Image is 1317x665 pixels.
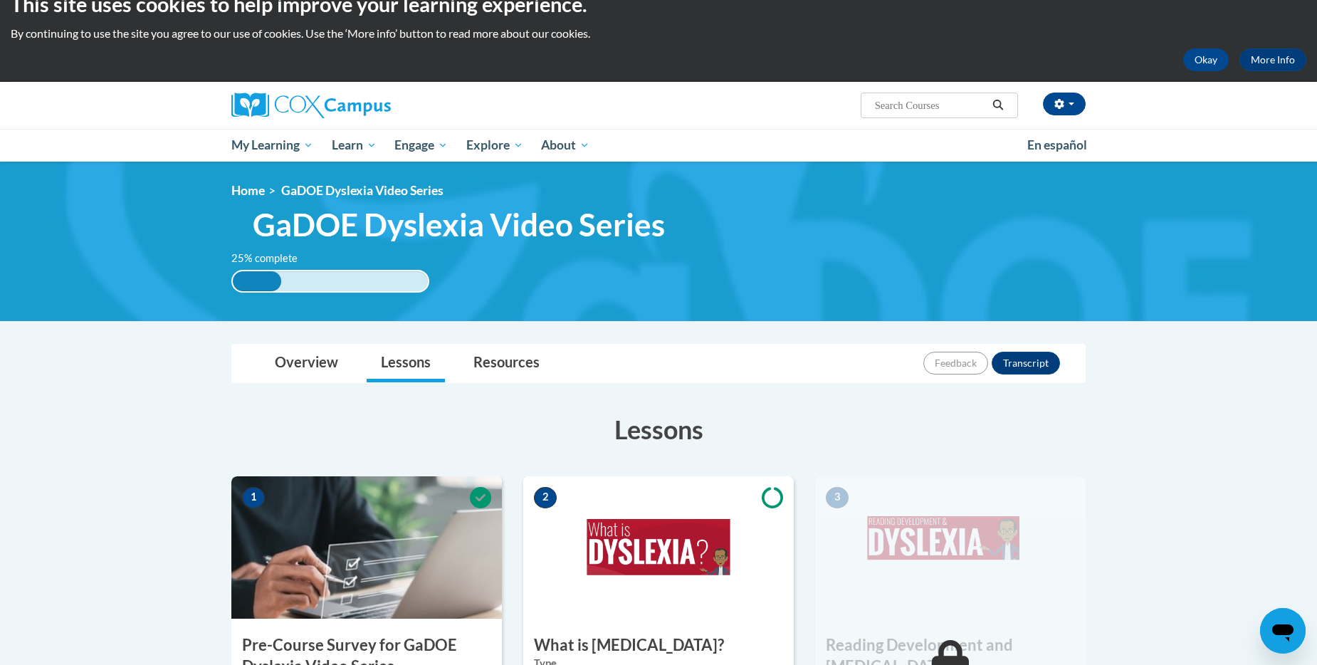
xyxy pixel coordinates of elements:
[523,476,794,619] img: Course Image
[873,97,987,114] input: Search Courses
[992,352,1060,375] button: Transcript
[532,129,599,162] a: About
[231,137,313,154] span: My Learning
[231,183,265,198] a: Home
[233,271,281,291] div: 25% complete
[367,345,445,382] a: Lessons
[1018,130,1096,160] a: En español
[231,93,391,118] img: Cox Campus
[222,129,322,162] a: My Learning
[261,345,352,382] a: Overview
[281,183,444,198] span: GaDOE Dyslexia Video Series
[385,129,457,162] a: Engage
[242,487,265,508] span: 1
[1183,48,1229,71] button: Okay
[322,129,386,162] a: Learn
[457,129,532,162] a: Explore
[826,487,849,508] span: 3
[11,26,1306,41] p: By continuing to use the site you agree to our use of cookies. Use the ‘More info’ button to read...
[523,634,794,656] h3: What is [MEDICAL_DATA]?
[923,352,988,375] button: Feedback
[1027,137,1087,152] span: En español
[1239,48,1306,71] a: More Info
[231,93,502,118] a: Cox Campus
[394,137,448,154] span: Engage
[466,137,523,154] span: Explore
[231,476,502,619] img: Course Image
[459,345,554,382] a: Resources
[1260,608,1306,654] iframe: Button to launch messaging window
[253,206,665,244] span: GaDOE Dyslexia Video Series
[210,129,1107,162] div: Main menu
[231,412,1086,447] h3: Lessons
[815,476,1086,619] img: Course Image
[534,487,557,508] span: 2
[1043,93,1086,115] button: Account Settings
[332,137,377,154] span: Learn
[987,97,1009,114] button: Search
[231,251,313,266] label: 25% complete
[541,137,589,154] span: About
